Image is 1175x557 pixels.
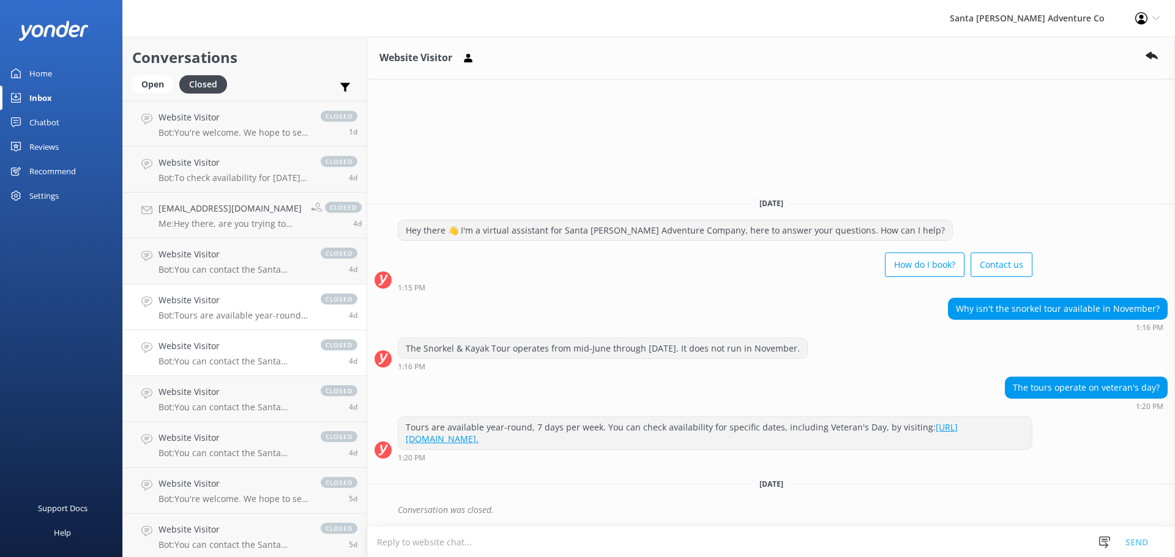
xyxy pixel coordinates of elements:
span: closed [321,523,357,534]
div: The Snorkel & Kayak Tour operates from mid-June through [DATE]. It does not run in November. [398,338,807,359]
div: Help [54,520,71,545]
a: [EMAIL_ADDRESS][DOMAIN_NAME]Me:Hey there, are you trying to setup an account before booking your ... [123,193,367,238]
div: Settings [29,183,59,208]
span: Oct 06 2025 06:22pm (UTC -07:00) America/Tijuana [349,172,357,183]
a: Website VisitorBot:You can contact the Santa [PERSON_NAME] Adventure Co. team at [PHONE_NUMBER], ... [123,330,367,376]
p: Bot: You're welcome. We hope to see you at [GEOGRAPHIC_DATA][PERSON_NAME] Adventure Co. soon! [159,127,308,138]
p: Bot: You're welcome. We hope to see you at [GEOGRAPHIC_DATA][PERSON_NAME] Adventure Co. soon! [159,493,308,504]
h4: Website Visitor [159,339,308,353]
p: Me: Hey there, are you trying to setup an account before booking your Channel Islands trip online? [159,218,302,229]
h4: Website Visitor [159,523,308,536]
a: Website VisitorBot:You can contact the Santa [PERSON_NAME] Adventure Co. team at [PHONE_NUMBER], ... [123,422,367,468]
a: Website VisitorBot:Tours are available year-round, 7 days per week. You can check availability fo... [123,284,367,330]
div: 2025-10-11T13:13:22.446 [375,500,1168,520]
div: Home [29,61,52,86]
h4: Website Visitor [159,156,308,169]
span: Oct 06 2025 03:08pm (UTC -07:00) America/Tijuana [349,264,357,275]
strong: 1:15 PM [398,284,425,292]
div: Closed [179,75,227,94]
div: Recommend [29,159,76,183]
a: Closed [179,77,233,90]
a: Website VisitorBot:You can contact the Santa [PERSON_NAME] Adventure Co. team at [PHONE_NUMBER], ... [123,376,367,422]
div: Oct 06 2025 01:20pm (UTC -07:00) America/Tijuana [398,453,1032,462]
div: The tours operate on veteran's day? [1005,377,1167,398]
div: Conversation was closed. [398,500,1168,520]
h4: Website Visitor [159,248,308,261]
span: closed [325,202,362,213]
p: Bot: Tours are available year-round, 7 days per week. You can check availability for specific dat... [159,310,308,321]
span: closed [321,156,357,167]
div: Why isn't the snorkel tour available in November? [949,298,1167,319]
h2: Conversations [132,46,357,69]
h4: Website Visitor [159,385,308,399]
span: Oct 06 2025 06:02am (UTC -07:00) America/Tijuana [349,539,357,550]
div: Support Docs [38,496,88,520]
strong: 1:20 PM [1136,403,1163,410]
button: Contact us [971,253,1032,277]
span: Oct 06 2025 09:25am (UTC -07:00) America/Tijuana [349,493,357,504]
div: Open [132,75,173,94]
strong: 1:16 PM [398,363,425,371]
p: Bot: You can contact the Santa [PERSON_NAME] Adventure Co. team at [PHONE_NUMBER], or by emailing... [159,448,308,459]
span: closed [321,431,357,442]
a: Open [132,77,179,90]
span: Oct 09 2025 09:43pm (UTC -07:00) America/Tijuana [349,127,357,137]
span: Oct 06 2025 01:06pm (UTC -07:00) America/Tijuana [349,356,357,366]
strong: 1:16 PM [1136,324,1163,331]
h4: Website Visitor [159,477,308,490]
span: [DATE] [752,198,791,208]
h4: Website Visitor [159,431,308,444]
div: Hey there 👋 I'm a virtual assistant for Santa [PERSON_NAME] Adventure Company, here to answer you... [398,220,952,241]
p: Bot: You can contact the Santa [PERSON_NAME] Adventure Co. team at [PHONE_NUMBER], or by emailing... [159,539,308,550]
p: Bot: To check availability for [DATE], please visit [URL][DOMAIN_NAME]. [159,172,308,183]
span: Oct 06 2025 01:20pm (UTC -07:00) America/Tijuana [349,310,357,320]
div: Oct 06 2025 01:20pm (UTC -07:00) America/Tijuana [1005,402,1168,410]
span: closed [321,111,357,122]
span: Oct 06 2025 04:09pm (UTC -07:00) America/Tijuana [353,218,362,229]
div: Tours are available year-round, 7 days per week. You can check availability for specific dates, i... [398,417,1032,449]
h3: Website Visitor [379,50,452,66]
h4: Website Visitor [159,293,308,307]
div: Oct 06 2025 01:15pm (UTC -07:00) America/Tijuana [398,283,1032,292]
button: How do I book? [885,253,964,277]
span: closed [321,477,357,488]
div: Inbox [29,86,52,110]
span: closed [321,339,357,350]
span: Oct 06 2025 10:42am (UTC -07:00) America/Tijuana [349,448,357,458]
h4: Website Visitor [159,111,308,124]
span: closed [321,248,357,259]
h4: [EMAIL_ADDRESS][DOMAIN_NAME] [159,202,302,215]
a: Website VisitorBot:You can contact the Santa [PERSON_NAME] Adventure Co. team at [PHONE_NUMBER], ... [123,238,367,284]
span: closed [321,385,357,396]
span: [DATE] [752,479,791,489]
div: Chatbot [29,110,59,135]
a: Website VisitorBot:You're welcome. We hope to see you at [GEOGRAPHIC_DATA][PERSON_NAME] Adventure... [123,101,367,147]
a: [URL][DOMAIN_NAME]. [406,421,958,445]
p: Bot: You can contact the Santa [PERSON_NAME] Adventure Co. team at [PHONE_NUMBER], or by emailing... [159,402,308,413]
div: Oct 06 2025 01:16pm (UTC -07:00) America/Tijuana [948,323,1168,331]
a: Website VisitorBot:You're welcome. We hope to see you at [GEOGRAPHIC_DATA][PERSON_NAME] Adventure... [123,468,367,514]
p: Bot: You can contact the Santa [PERSON_NAME] Adventure Co. team at [PHONE_NUMBER], or by emailing... [159,264,308,275]
div: Reviews [29,135,59,159]
img: yonder-white-logo.png [18,21,89,41]
span: Oct 06 2025 11:28am (UTC -07:00) America/Tijuana [349,402,357,412]
a: Website VisitorBot:To check availability for [DATE], please visit [URL][DOMAIN_NAME].closed4d [123,147,367,193]
span: closed [321,293,357,304]
div: Oct 06 2025 01:16pm (UTC -07:00) America/Tijuana [398,362,808,371]
p: Bot: You can contact the Santa [PERSON_NAME] Adventure Co. team at [PHONE_NUMBER], or by emailing... [159,356,308,367]
strong: 1:20 PM [398,454,425,462]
